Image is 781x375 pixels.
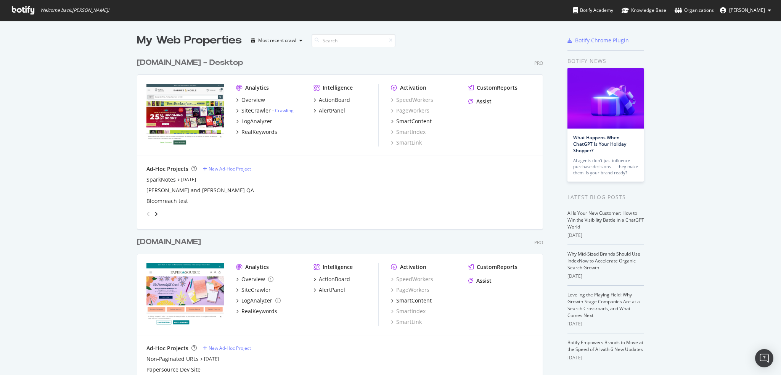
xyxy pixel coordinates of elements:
div: Activation [400,263,426,271]
button: [PERSON_NAME] [714,4,777,16]
a: New Ad-Hoc Project [203,345,251,351]
div: angle-right [153,210,159,218]
a: ActionBoard [313,96,350,104]
div: LogAnalyzer [241,297,272,304]
div: Intelligence [323,84,353,92]
a: What Happens When ChatGPT Is Your Holiday Shopper? [573,134,626,154]
div: Overview [241,96,265,104]
div: SmartContent [396,117,432,125]
a: SiteCrawler- Crawling [236,107,294,114]
a: Overview [236,275,273,283]
div: SmartContent [396,297,432,304]
a: RealKeywords [236,128,277,136]
a: Overview [236,96,265,104]
a: SparkNotes [146,176,176,183]
div: Botify Chrome Plugin [575,37,629,44]
a: ActionBoard [313,275,350,283]
div: My Web Properties [137,33,242,48]
div: Ad-Hoc Projects [146,165,188,173]
div: Assist [476,277,492,285]
div: Ad-Hoc Projects [146,344,188,352]
div: Open Intercom Messenger [755,349,773,367]
div: CustomReports [477,84,517,92]
a: SmartLink [391,318,422,326]
div: Overview [241,275,265,283]
a: PageWorkers [391,286,429,294]
div: Assist [476,98,492,105]
a: [DATE] [204,356,219,362]
div: ActionBoard [319,96,350,104]
div: Non-Paginated URLs [146,355,199,363]
div: Organizations [675,6,714,14]
a: LogAnalyzer [236,117,272,125]
div: angle-left [143,208,153,220]
a: Papersource Dev Site [146,366,201,373]
div: - [272,107,294,114]
div: [DOMAIN_NAME] [137,237,201,248]
a: SmartLink [391,139,422,146]
div: Pro [534,60,543,66]
div: AI agents don’t just influence purchase decisions — they make them. Is your brand ready? [573,158,638,176]
div: Knowledge Base [622,6,666,14]
div: [DOMAIN_NAME] - Desktop [137,57,243,68]
div: AlertPanel [319,107,345,114]
div: SiteCrawler [241,107,271,114]
a: [DOMAIN_NAME] [137,237,204,248]
div: RealKeywords [241,307,277,315]
a: SmartContent [391,297,432,304]
img: papersource.com [146,263,224,325]
a: Bloomreach test [146,197,188,205]
a: CustomReports [468,263,517,271]
a: PageWorkers [391,107,429,114]
div: SiteCrawler [241,286,271,294]
span: Jessica Flareau [729,7,765,13]
div: [DATE] [567,320,644,327]
div: Activation [400,84,426,92]
div: Botify news [567,57,644,65]
span: Welcome back, [PERSON_NAME] ! [40,7,109,13]
a: SpeedWorkers [391,96,433,104]
a: Crawling [275,107,294,114]
a: SmartIndex [391,128,426,136]
a: AlertPanel [313,107,345,114]
a: Botify Chrome Plugin [567,37,629,44]
button: Most recent crawl [248,34,305,47]
div: Pro [534,239,543,246]
a: [PERSON_NAME] and [PERSON_NAME] QA [146,187,254,194]
div: Analytics [245,263,269,271]
a: SmartIndex [391,307,426,315]
div: Analytics [245,84,269,92]
img: What Happens When ChatGPT Is Your Holiday Shopper? [567,68,644,129]
a: Leveling the Playing Field: Why Growth-Stage Companies Are at a Search Crossroads, and What Comes... [567,291,640,319]
div: Botify Academy [573,6,613,14]
div: RealKeywords [241,128,277,136]
div: New Ad-Hoc Project [209,345,251,351]
div: [DATE] [567,232,644,239]
a: [DOMAIN_NAME] - Desktop [137,57,246,68]
a: Assist [468,277,492,285]
a: Why Mid-Sized Brands Should Use IndexNow to Accelerate Organic Search Growth [567,251,640,271]
a: New Ad-Hoc Project [203,166,251,172]
img: barnesandnoble.com [146,84,224,146]
div: [DATE] [567,273,644,280]
a: SpeedWorkers [391,275,433,283]
div: CustomReports [477,263,517,271]
a: RealKeywords [236,307,277,315]
a: SmartContent [391,117,432,125]
div: [DATE] [567,354,644,361]
a: Botify Empowers Brands to Move at the Speed of AI with 6 New Updates [567,339,643,352]
a: SiteCrawler [236,286,271,294]
a: LogAnalyzer [236,297,281,304]
a: [DATE] [181,176,196,183]
div: Latest Blog Posts [567,193,644,201]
